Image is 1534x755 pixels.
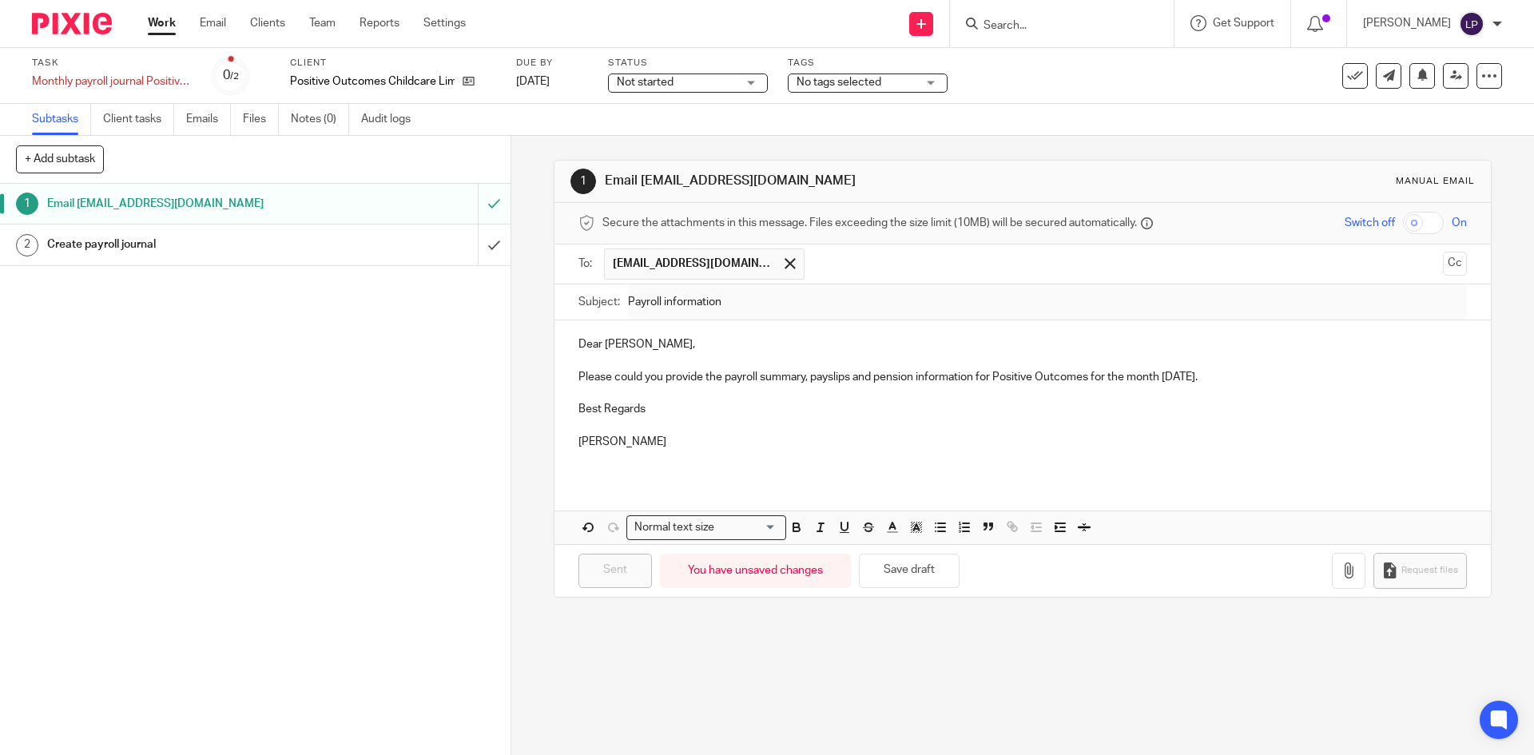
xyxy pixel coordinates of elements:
[360,15,399,31] a: Reports
[719,519,777,536] input: Search for option
[32,57,192,70] label: Task
[291,104,349,135] a: Notes (0)
[605,173,1057,189] h1: Email [EMAIL_ADDRESS][DOMAIN_NAME]
[1345,215,1395,231] span: Switch off
[1373,553,1466,589] button: Request files
[578,294,620,310] label: Subject:
[982,19,1126,34] input: Search
[1396,175,1475,188] div: Manual email
[16,145,104,173] button: + Add subtask
[859,554,960,588] button: Save draft
[250,15,285,31] a: Clients
[223,66,239,85] div: 0
[32,13,112,34] img: Pixie
[626,515,786,540] div: Search for option
[602,215,1137,231] span: Secure the attachments in this message. Files exceeding the size limit (10MB) will be secured aut...
[608,57,768,70] label: Status
[290,57,496,70] label: Client
[16,193,38,215] div: 1
[290,74,455,89] p: Positive Outcomes Childcare Limited
[788,57,948,70] label: Tags
[1443,252,1467,276] button: Cc
[578,401,1466,417] p: Best Regards
[309,15,336,31] a: Team
[186,104,231,135] a: Emails
[613,256,773,272] span: [EMAIL_ADDRESS][DOMAIN_NAME]
[361,104,423,135] a: Audit logs
[47,192,324,216] h1: Email [EMAIL_ADDRESS][DOMAIN_NAME]
[797,77,881,88] span: No tags selected
[1459,11,1484,37] img: svg%3E
[617,77,674,88] span: Not started
[578,256,596,272] label: To:
[570,169,596,194] div: 1
[148,15,176,31] a: Work
[1363,15,1451,31] p: [PERSON_NAME]
[516,76,550,87] span: [DATE]
[230,72,239,81] small: /2
[200,15,226,31] a: Email
[32,74,192,89] div: Monthly payroll journal Positive Outcomes
[1452,215,1467,231] span: On
[1401,564,1458,577] span: Request files
[1213,18,1274,29] span: Get Support
[578,336,1466,352] p: Dear [PERSON_NAME],
[660,554,851,588] div: You have unsaved changes
[578,434,1466,450] p: [PERSON_NAME]
[47,232,324,256] h1: Create payroll journal
[423,15,466,31] a: Settings
[630,519,717,536] span: Normal text size
[578,554,652,588] input: Sent
[32,104,91,135] a: Subtasks
[516,57,588,70] label: Due by
[578,369,1466,385] p: Please could you provide the payroll summary, payslips and pension information for Positive Outco...
[16,234,38,256] div: 2
[243,104,279,135] a: Files
[103,104,174,135] a: Client tasks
